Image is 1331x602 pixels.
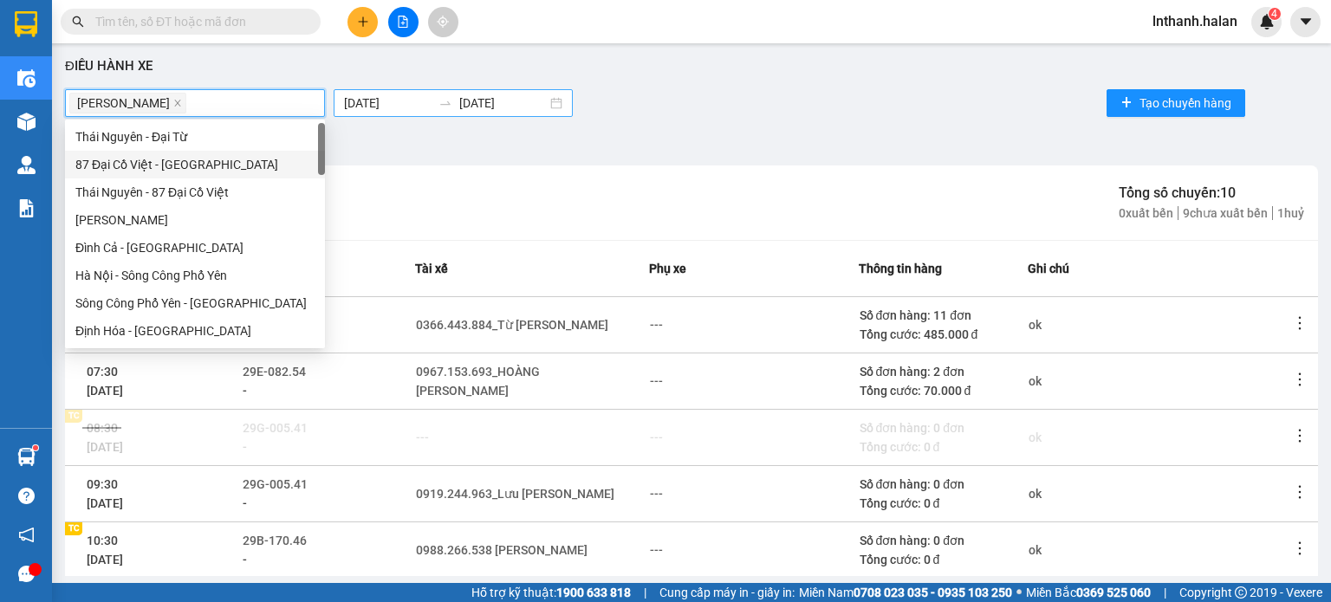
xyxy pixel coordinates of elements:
span: aim [437,16,449,28]
div: Định Hóa - Thái Nguyên [65,317,325,345]
div: Đình Cả - [GEOGRAPHIC_DATA] [75,238,315,257]
span: [DATE] [87,496,123,510]
div: 0967.153.693_HOÀNG [PERSON_NAME] [416,362,633,400]
span: more [1291,483,1308,501]
span: 4 [1271,8,1277,20]
span: 07:30 [87,365,118,379]
span: to [438,96,452,110]
span: Thái Nguyên - Tuyên Quang [69,93,186,113]
div: --- [650,541,663,560]
span: Tạo chuyến hàng [1139,94,1231,113]
span: notification [18,527,35,543]
span: 29E-082.54 [243,365,306,379]
div: Điều hành xe [65,56,1318,77]
img: warehouse-icon [17,113,36,131]
div: ok [1029,541,1042,560]
span: 29G-005.41 [243,477,308,491]
div: Hà Nội - Sông Công Phổ Yên [65,262,325,289]
span: [DATE] [87,553,123,566]
div: ok [1029,315,1042,334]
span: 09:30 [87,477,118,491]
div: TC [65,522,82,535]
span: swap-right [438,96,452,110]
div: ok [1029,484,1042,503]
span: question-circle [18,488,35,504]
input: Ngày bắt đầu [344,94,432,113]
button: plus [347,7,378,37]
span: Miền Nam [799,583,1012,602]
div: Sông Công Phổ Yên - [GEOGRAPHIC_DATA] [75,294,315,313]
img: icon-new-feature [1259,14,1275,29]
span: more [1291,427,1308,444]
div: Tổng cước: 0 đ [860,550,1028,569]
span: caret-down [1298,14,1314,29]
div: 0366.443.884_Từ [PERSON_NAME] [416,315,608,334]
span: plus [1120,96,1133,110]
div: 87 Đại Cồ Việt - [GEOGRAPHIC_DATA] [75,155,315,174]
span: close [173,99,182,109]
span: Thông tin hàng [859,259,942,278]
span: 29B-170.46 [243,534,307,547]
div: 0988.266.538 [PERSON_NAME] [416,541,588,560]
img: solution-icon [17,199,36,217]
div: Thái Nguyên - Đại Từ [65,123,325,151]
span: search [72,16,84,28]
span: - [243,496,247,510]
span: | [644,583,646,602]
div: [PERSON_NAME] [75,210,315,230]
sup: 4 [1269,8,1281,20]
div: Định Hóa - [GEOGRAPHIC_DATA] [75,321,315,340]
div: Tổng cước: 485.000 đ [860,325,1028,344]
strong: 0708 023 035 - 0935 103 250 [854,586,1012,599]
input: Tìm tên, số ĐT hoặc mã đơn [95,12,300,31]
span: more [1291,371,1308,388]
span: message [18,566,35,582]
span: [PERSON_NAME] [77,94,170,113]
span: 1 huỷ [1273,206,1304,220]
div: Thái Nguyên - 87 Đại Cồ Việt [75,183,315,202]
div: Đình Cả - Thái Nguyên [65,234,325,262]
span: more [1291,540,1308,557]
span: 10:30 [87,534,118,547]
span: Ghi chú [1028,259,1069,278]
span: | [1164,583,1166,602]
div: Số đơn hàng: 0 đơn [860,475,1028,494]
span: Phụ xe [649,259,686,278]
div: ok [1029,372,1042,391]
div: --- [650,372,663,391]
div: Số đơn hàng: 11 đơn [860,306,1028,325]
span: file-add [397,16,409,28]
div: Thái Nguyên - Đình Cả [65,206,325,234]
span: plus [357,16,369,28]
div: Tổng cước: 0 đ [860,494,1028,513]
button: file-add [388,7,419,37]
img: warehouse-icon [17,448,36,466]
img: warehouse-icon [17,156,36,174]
div: Hà Nội - Sông Công Phổ Yên [75,266,315,285]
div: Thái Nguyên - 87 Đại Cồ Việt [65,178,325,206]
div: Tổng số chuyến: 10 [1119,182,1304,204]
strong: 1900 633 818 [556,586,631,599]
button: caret-down [1290,7,1321,37]
div: --- [650,484,663,503]
span: 0 xuất bến [1119,206,1178,220]
div: 0919.244.963_Lưu [PERSON_NAME] [416,484,614,503]
div: 87 Đại Cồ Việt - Thái Nguyên [65,151,325,178]
span: more [1291,314,1308,332]
span: lnthanh.halan [1139,10,1251,32]
div: Số đơn hàng: 0 đơn [860,531,1028,550]
div: --- [650,315,663,334]
span: Miền Bắc [1026,583,1151,602]
div: Tổng cước: 70.000 đ [860,381,1028,400]
span: [DATE] [87,384,123,398]
span: ⚪️ [1016,589,1022,596]
button: aim [428,7,458,37]
img: warehouse-icon [17,69,36,87]
span: 9 chưa xuất bến [1178,206,1273,220]
div: Sông Công Phổ Yên - Hà Nội [65,289,325,317]
button: plusTạo chuyến hàng [1107,89,1245,117]
span: - [243,553,247,566]
img: logo-vxr [15,11,37,37]
sup: 1 [33,445,38,450]
div: Thái Nguyên - Đại Từ [75,127,315,146]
